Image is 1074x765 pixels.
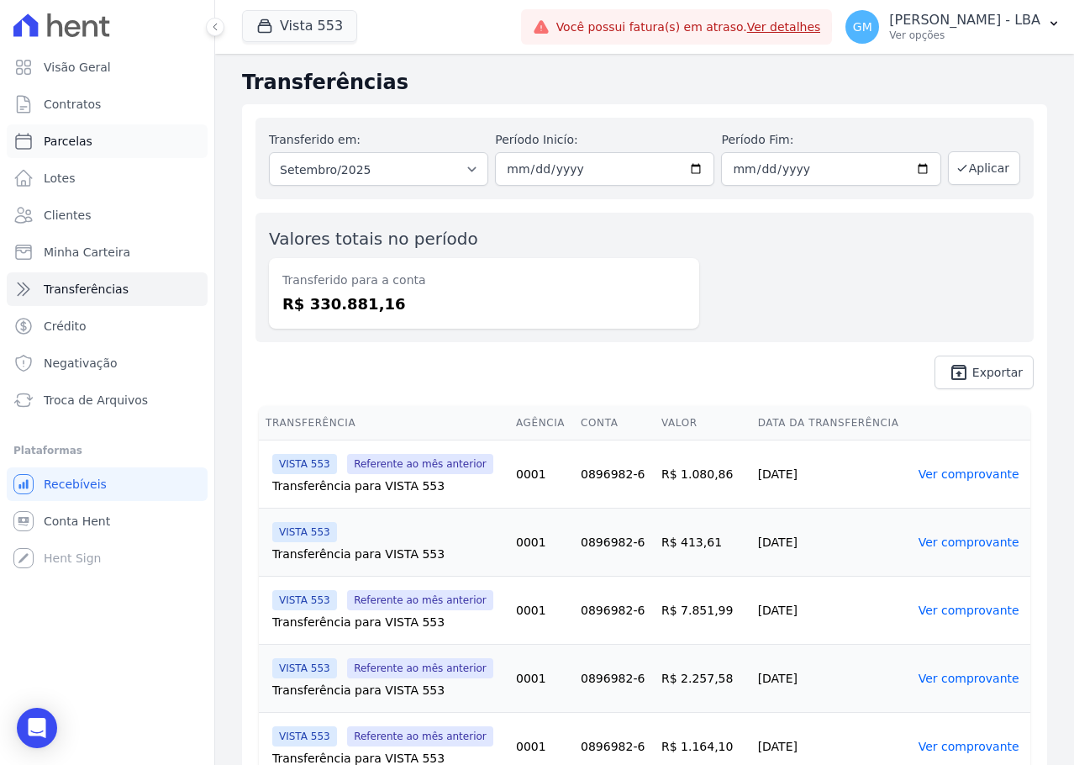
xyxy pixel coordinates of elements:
label: Período Inicío: [495,131,714,149]
th: Agência [509,406,574,441]
a: Ver comprovante [919,672,1019,685]
td: 0896982-6 [574,441,655,509]
button: Vista 553 [242,10,357,42]
div: Transferência para VISTA 553 [272,546,503,562]
td: [DATE] [751,441,912,509]
td: 0001 [509,577,574,645]
a: Ver detalhes [747,20,821,34]
div: Open Intercom Messenger [17,708,57,748]
span: Transferências [44,281,129,298]
td: 0001 [509,509,574,577]
span: Exportar [972,367,1023,377]
span: Referente ao mês anterior [347,726,493,747]
span: Contratos [44,96,101,113]
span: Lotes [44,170,76,187]
span: VISTA 553 [272,658,337,678]
td: 0896982-6 [574,577,655,645]
th: Data da Transferência [751,406,912,441]
p: [PERSON_NAME] - LBA [889,12,1040,29]
a: Ver comprovante [919,535,1019,549]
span: Referente ao mês anterior [347,590,493,610]
h2: Transferências [242,67,1047,98]
a: Conta Hent [7,504,208,538]
td: R$ 1.080,86 [655,441,751,509]
span: Recebíveis [44,476,107,493]
span: Parcelas [44,133,92,150]
td: [DATE] [751,509,912,577]
i: unarchive [949,362,969,382]
a: Negativação [7,346,208,380]
span: Visão Geral [44,59,111,76]
td: R$ 7.851,99 [655,577,751,645]
a: Transferências [7,272,208,306]
a: Ver comprovante [919,604,1019,617]
div: Transferência para VISTA 553 [272,477,503,494]
button: GM [PERSON_NAME] - LBA Ver opções [832,3,1074,50]
div: Transferência para VISTA 553 [272,682,503,699]
p: Ver opções [889,29,1040,42]
a: Visão Geral [7,50,208,84]
span: VISTA 553 [272,454,337,474]
a: Lotes [7,161,208,195]
td: R$ 413,61 [655,509,751,577]
span: VISTA 553 [272,522,337,542]
a: Minha Carteira [7,235,208,269]
span: Referente ao mês anterior [347,658,493,678]
label: Transferido em: [269,133,361,146]
span: GM [853,21,872,33]
button: Aplicar [948,151,1020,185]
td: R$ 2.257,58 [655,645,751,713]
a: Clientes [7,198,208,232]
th: Conta [574,406,655,441]
a: Crédito [7,309,208,343]
span: Troca de Arquivos [44,392,148,409]
th: Transferência [259,406,509,441]
a: Contratos [7,87,208,121]
td: 0896982-6 [574,645,655,713]
td: [DATE] [751,645,912,713]
div: Transferência para VISTA 553 [272,614,503,630]
span: Conta Hent [44,513,110,530]
td: 0001 [509,645,574,713]
a: Parcelas [7,124,208,158]
a: Ver comprovante [919,467,1019,481]
a: Ver comprovante [919,740,1019,753]
td: 0896982-6 [574,509,655,577]
span: Crédito [44,318,87,335]
span: Negativação [44,355,118,372]
td: 0001 [509,441,574,509]
a: Recebíveis [7,467,208,501]
th: Valor [655,406,751,441]
div: Plataformas [13,441,201,461]
span: Clientes [44,207,91,224]
span: Você possui fatura(s) em atraso. [556,18,821,36]
span: VISTA 553 [272,590,337,610]
label: Valores totais no período [269,229,478,249]
dt: Transferido para a conta [282,272,686,289]
a: unarchive Exportar [934,356,1034,389]
dd: R$ 330.881,16 [282,293,686,315]
td: [DATE] [751,577,912,645]
label: Período Fim: [721,131,940,149]
a: Troca de Arquivos [7,383,208,417]
span: Referente ao mês anterior [347,454,493,474]
span: VISTA 553 [272,726,337,747]
span: Minha Carteira [44,244,130,261]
